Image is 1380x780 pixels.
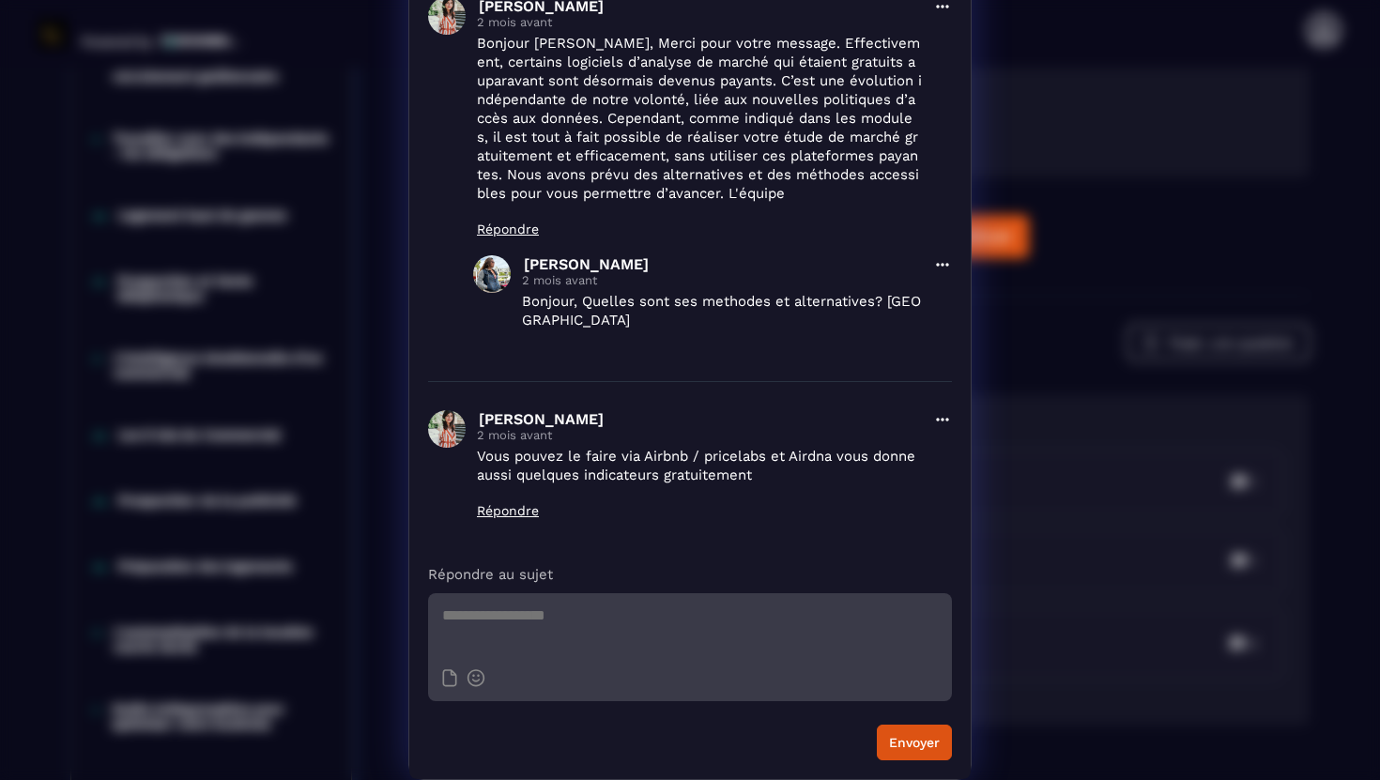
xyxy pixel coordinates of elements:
p: Vous pouvez le faire via Airbnb / pricelabs et Airdna vous donne aussi quelques indicateurs gratu... [477,447,922,484]
p: Répondre au sujet [428,565,952,584]
p: Répondre [477,222,922,237]
p: Bonjour [PERSON_NAME], Merci pour votre message. Effectivement, certains logiciels d’analyse de m... [477,34,922,203]
p: Bonjour, Quelles sont ses methodes et alternatives? [GEOGRAPHIC_DATA] [522,292,922,329]
button: Envoyer [877,725,952,760]
p: [PERSON_NAME] [524,255,922,273]
p: 2 mois avant [522,273,922,287]
p: 2 mois avant [477,428,922,442]
p: 2 mois avant [477,15,922,29]
p: [PERSON_NAME] [479,410,922,428]
p: Répondre [477,503,922,518]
